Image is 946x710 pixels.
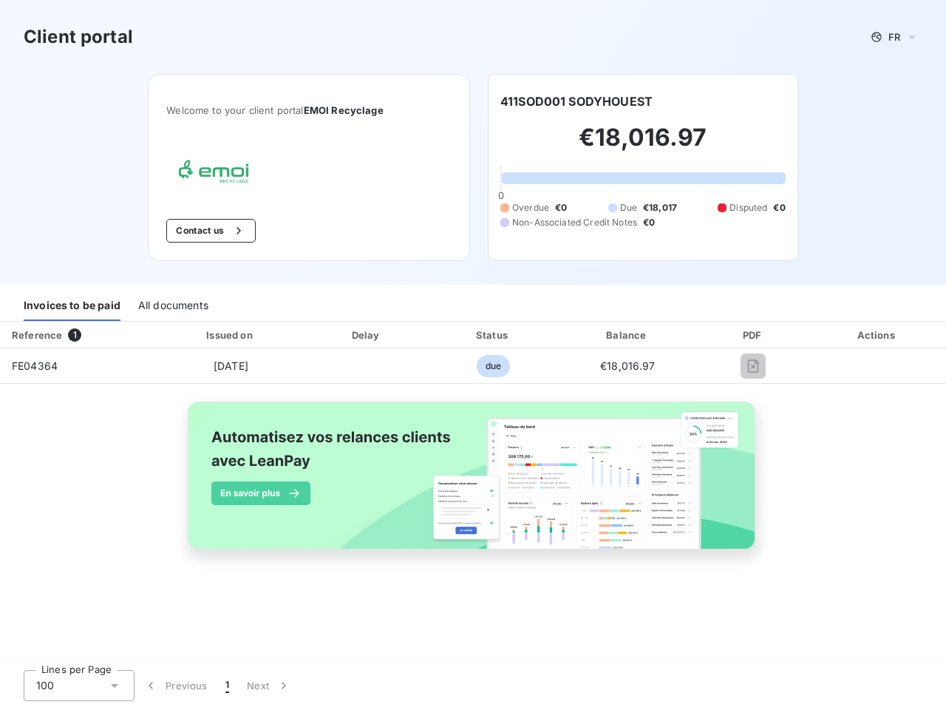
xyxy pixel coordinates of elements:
[729,201,767,214] span: Disputed
[561,328,695,342] div: Balance
[811,328,943,342] div: Actions
[555,201,567,214] span: €0
[512,216,637,229] span: Non-Associated Credit Notes
[498,189,504,201] span: 0
[512,201,549,214] span: Overdue
[304,104,384,116] span: EMOI Recyclage
[701,328,806,342] div: PDF
[135,670,217,701] button: Previous
[643,216,655,229] span: €0
[166,152,261,195] img: Company logo
[643,201,677,214] span: €18,017
[308,328,426,342] div: Delay
[773,201,785,214] span: €0
[12,359,58,372] span: FE04364
[238,670,300,701] button: Next
[174,393,772,575] img: banner
[24,290,120,321] div: Invoices to be paid
[225,678,229,693] span: 1
[160,328,302,342] div: Issued on
[166,219,256,243] button: Contact us
[500,123,786,167] h2: €18,016.97
[500,92,653,110] h6: 411SOD001 SODYHOUEST
[138,290,208,321] div: All documents
[620,201,637,214] span: Due
[36,678,54,693] span: 100
[888,31,900,43] span: FR
[217,670,238,701] button: 1
[68,328,81,342] span: 1
[600,359,656,372] span: €18,016.97
[477,355,510,377] span: due
[12,329,62,341] div: Reference
[214,359,248,372] span: [DATE]
[24,24,133,50] h3: Client portal
[432,328,554,342] div: Status
[166,104,452,116] span: Welcome to your client portal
